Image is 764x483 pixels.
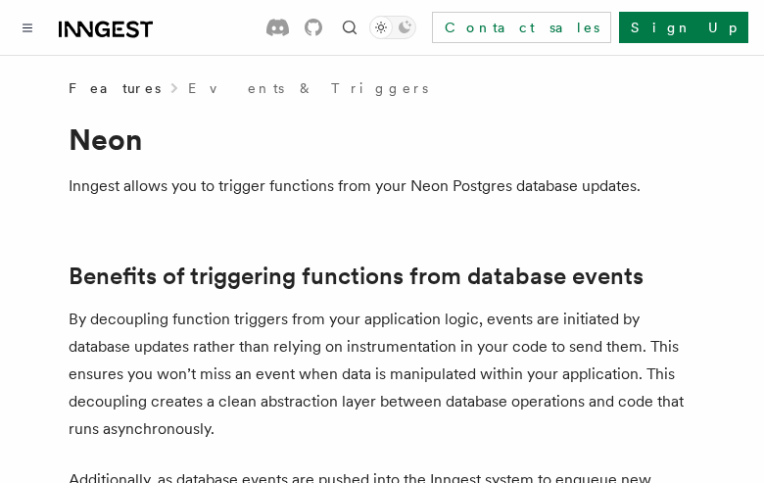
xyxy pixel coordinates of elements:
[69,172,695,200] p: Inngest allows you to trigger functions from your Neon Postgres database updates.
[619,12,748,43] a: Sign Up
[69,121,695,157] h1: Neon
[338,16,361,39] button: Find something...
[69,78,161,98] span: Features
[16,16,39,39] button: Toggle navigation
[369,16,416,39] button: Toggle dark mode
[69,306,695,443] p: By decoupling function triggers from your application logic, events are initiated by database upd...
[69,263,644,290] a: Benefits of triggering functions from database events
[432,12,611,43] a: Contact sales
[188,78,428,98] a: Events & Triggers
